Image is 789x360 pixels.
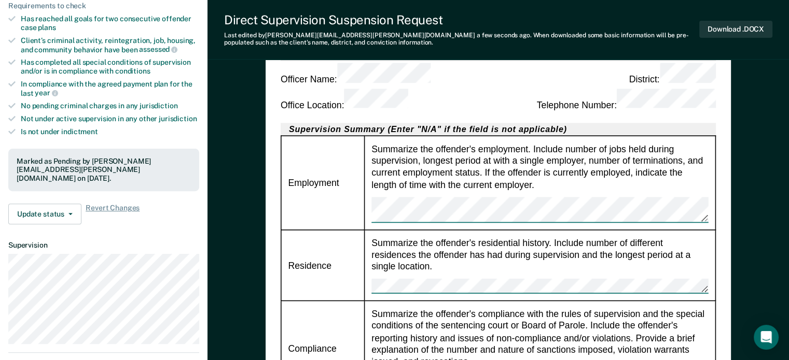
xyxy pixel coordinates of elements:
div: Summarize the offender's employment. Include number of jobs held during supervision, longest peri... [371,142,708,222]
div: Client’s criminal activity, reintegration, job, housing, and community behavior have been [21,36,199,54]
div: In compliance with the agreed payment plan for the last [21,80,199,97]
span: Revert Changes [86,204,140,224]
div: Has completed all special conditions of supervision and/or is in compliance with [21,58,199,76]
span: indictment [61,127,98,136]
td: Employment [281,135,365,229]
span: conditions [115,67,150,75]
div: Summarize the offender's residential history. Include number of different residences the offender... [371,236,708,293]
div: Marked as Pending by [PERSON_NAME][EMAIL_ADDRESS][PERSON_NAME][DOMAIN_NAME] on [DATE]. [17,157,191,183]
div: Is not under [21,127,199,136]
div: Open Intercom Messenger [754,325,779,350]
div: Has reached all goals for two consecutive offender case [21,15,199,32]
div: Office Location : [281,89,409,111]
div: Requirements to check [8,2,199,10]
div: District : [629,63,716,85]
div: Officer Name : [281,63,431,85]
button: Update status [8,204,81,224]
span: jurisdiction [140,102,177,110]
td: Residence [281,229,365,301]
span: jurisdiction [159,114,197,123]
div: No pending criminal charges in any [21,102,199,110]
dt: Supervision [8,241,199,250]
span: assessed [139,45,177,53]
div: Direct Supervision Suspension Request [224,12,699,27]
span: a few seconds ago [477,32,530,39]
span: plans [38,23,56,32]
div: Telephone Number : [537,89,716,111]
button: Download .DOCX [699,21,772,38]
div: Not under active supervision in any other [21,114,199,123]
span: year [35,89,58,97]
div: Last edited by [PERSON_NAME][EMAIL_ADDRESS][PERSON_NAME][DOMAIN_NAME] . When downloaded some basi... [224,32,699,47]
h2: Supervision Summary (Enter "N/A" if the field is not applicable) [281,122,716,135]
